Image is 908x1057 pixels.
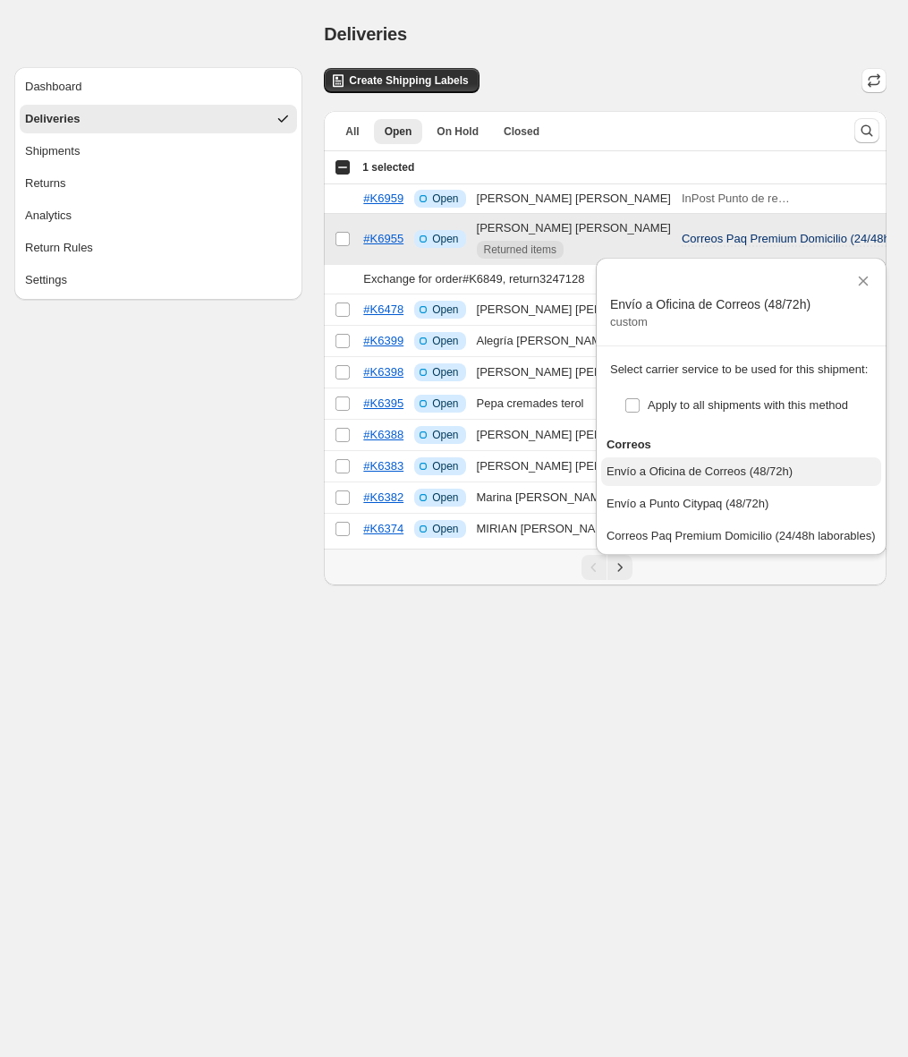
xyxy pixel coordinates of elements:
[25,207,72,225] div: Analytics
[363,334,403,347] a: #K6399
[471,451,676,482] td: [PERSON_NAME] [PERSON_NAME]
[601,457,881,486] button: Envío a Oficina de Correos (48/72h)
[432,303,458,317] span: Open
[610,361,872,379] p: Select carrier service to be used for this shipment:
[471,514,676,545] td: MIRIAN [PERSON_NAME]
[432,490,458,505] span: Open
[601,490,881,518] button: Envío a Punto Citypaq (48/72h)
[854,118,879,143] button: Search and filter results
[437,124,479,139] span: On Hold
[471,214,676,265] td: [PERSON_NAME] [PERSON_NAME]
[471,357,676,388] td: [PERSON_NAME] [PERSON_NAME]
[363,490,403,504] a: #K6382
[607,463,793,481] div: Envío a Oficina de Correos (48/72h)
[610,313,872,331] p: custom
[432,232,458,246] span: Open
[25,175,66,192] div: Returns
[363,396,403,410] a: #K6395
[471,482,676,514] td: Marina [PERSON_NAME]
[432,396,458,411] span: Open
[20,201,297,230] button: Analytics
[363,192,403,205] a: #K6959
[504,124,539,139] span: Closed
[25,110,80,128] div: Deliveries
[432,428,458,442] span: Open
[25,78,82,96] div: Dashboard
[363,428,403,441] a: #K6388
[20,234,297,262] button: Return Rules
[607,527,876,545] div: Correos Paq Premium Domicilio (24/48h laborables)
[363,522,403,535] a: #K6374
[25,271,67,289] div: Settings
[682,190,793,208] p: InPost Punto de recogida (5 a 8 días laborables) • 2.2 km
[363,459,403,473] a: #K6383
[362,160,414,175] span: 1 selected
[20,169,297,198] button: Returns
[648,398,848,412] span: Apply to all shipments with this method
[671,184,804,213] button: InPost Punto de recogida (5 a 8 días laborables) • 2.2 km
[324,68,479,93] button: Create Shipping Labels
[20,105,297,133] button: Deliveries
[25,142,80,160] div: Shipments
[20,266,297,294] button: Settings
[363,232,403,245] a: #K6955
[471,294,676,326] td: [PERSON_NAME] [PERSON_NAME]
[471,184,676,214] td: [PERSON_NAME] [PERSON_NAME]
[432,192,458,206] span: Open
[432,365,458,379] span: Open
[324,549,887,585] nav: Pagination
[324,24,407,44] span: Deliveries
[363,303,403,316] a: #K6478
[20,72,297,101] button: Dashboard
[345,124,359,139] span: All
[471,326,676,357] td: Alegría [PERSON_NAME]
[853,270,874,292] button: Close
[471,388,676,420] td: Pepa cremades terol
[432,334,458,348] span: Open
[25,239,93,257] div: Return Rules
[607,495,768,513] div: Envío a Punto Citypaq (48/72h)
[349,73,468,88] span: Create Shipping Labels
[610,295,872,313] p: Envío a Oficina de Correos (48/72h)
[601,522,881,550] button: Correos Paq Premium Domicilio (24/48h laborables)
[432,522,458,536] span: Open
[432,459,458,473] span: Open
[471,420,676,451] td: [PERSON_NAME] [PERSON_NAME]
[363,365,403,379] a: #K6398
[20,137,297,166] button: Shipments
[484,243,556,257] span: Returned items
[385,124,412,139] span: Open
[607,436,876,454] h3: Correos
